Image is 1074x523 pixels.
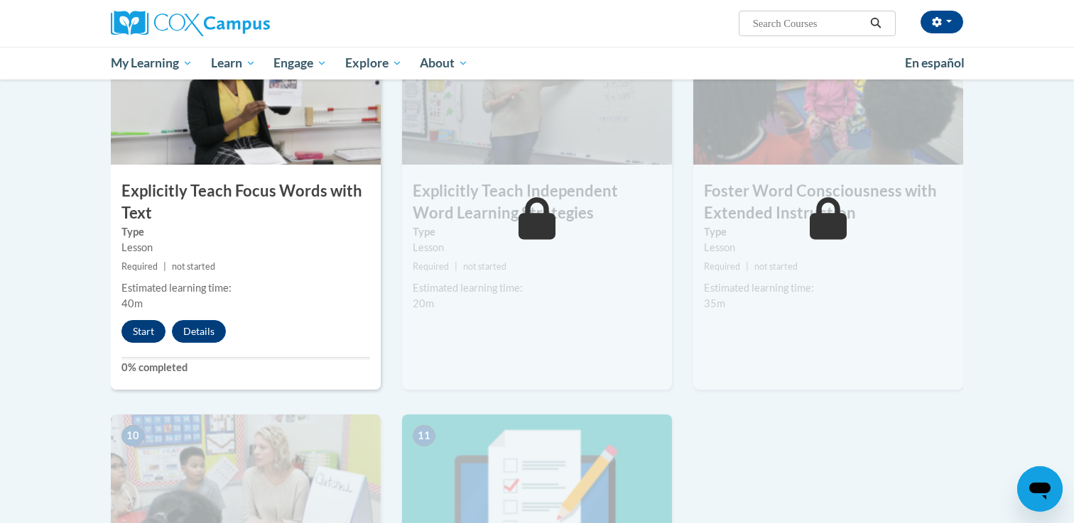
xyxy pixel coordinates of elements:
span: Required [413,261,449,272]
h3: Explicitly Teach Focus Words with Text [111,180,381,224]
div: Lesson [121,240,370,255]
span: not started [463,261,506,272]
h3: Explicitly Teach Independent Word Learning Strategies [402,180,672,224]
span: 40m [121,297,143,309]
div: Estimated learning time: [704,280,953,296]
span: Engage [273,55,327,72]
span: My Learning [111,55,192,72]
button: Details [172,320,226,343]
div: Estimated learning time: [121,280,370,296]
div: Lesson [413,240,661,255]
span: 11 [413,425,435,446]
span: 10 [121,425,144,446]
span: Required [704,261,740,272]
div: Main menu [89,47,984,79]
img: Course Image [693,23,963,165]
span: 35m [704,297,725,309]
span: Explore [345,55,402,72]
button: Search [865,15,886,32]
button: Account Settings [921,11,963,33]
span: Required [121,261,158,272]
span: not started [172,261,215,272]
a: Engage [264,47,336,79]
span: | [746,261,749,272]
img: Course Image [111,23,381,165]
span: 20m [413,297,434,309]
iframe: Button to launch messaging window [1017,466,1063,512]
a: About [411,47,478,79]
span: Learn [211,55,256,72]
span: | [163,261,166,272]
span: | [455,261,457,272]
a: Learn [202,47,265,79]
span: not started [754,261,798,272]
label: Type [121,224,370,240]
div: Estimated learning time: [413,280,661,296]
h3: Foster Word Consciousness with Extended Instruction [693,180,963,224]
input: Search Courses [752,15,865,32]
label: Type [704,224,953,240]
div: Lesson [704,240,953,255]
label: 0% completed [121,360,370,375]
a: En español [896,48,974,78]
button: Start [121,320,166,343]
span: About [420,55,468,72]
img: Cox Campus [111,11,270,36]
img: Course Image [402,23,672,165]
a: My Learning [102,47,202,79]
a: Explore [336,47,411,79]
a: Cox Campus [111,11,381,36]
span: En español [905,55,965,70]
label: Type [413,224,661,240]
